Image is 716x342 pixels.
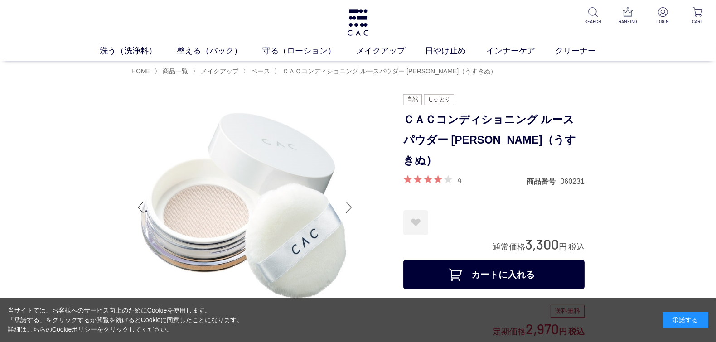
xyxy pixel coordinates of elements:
[424,94,454,105] img: しっとり
[561,177,585,186] dd: 060231
[131,67,150,75] a: HOME
[687,7,709,25] a: CART
[161,67,188,75] a: 商品一覧
[617,7,639,25] a: RANKING
[568,242,585,251] span: 税込
[163,67,188,75] span: 商品一覧
[403,210,428,235] a: お気に入りに登録する
[281,67,497,75] a: ＣＡＣコンディショニング ルースパウダー [PERSON_NAME]（うすきぬ）
[617,18,639,25] p: RANKING
[403,260,585,289] button: カートに入れる
[282,67,497,75] span: ＣＡＣコンディショニング ルースパウダー [PERSON_NAME]（うすきぬ）
[274,67,499,76] li: 〉
[193,67,241,76] li: 〉
[177,45,262,57] a: 整える（パック）
[249,67,270,75] a: ベース
[356,45,426,57] a: メイクアップ
[52,326,97,333] a: Cookieポリシー
[493,242,525,251] span: 通常価格
[8,306,243,334] div: 当サイトでは、お客様へのサービス向上のためにCookieを使用します。 「承諾する」をクリックするか閲覧を続けるとCookieに同意したことになります。 詳細はこちらの をクリックしてください。
[251,67,270,75] span: ベース
[525,236,559,252] span: 3,300
[582,18,604,25] p: SEARCH
[582,7,604,25] a: SEARCH
[687,18,709,25] p: CART
[131,94,358,321] img: ＣＡＣコンディショニング ルースパウダー 薄絹（うすきぬ）
[346,9,370,36] img: logo
[403,94,422,105] img: 自然
[201,67,239,75] span: メイクアップ
[425,45,486,57] a: 日やけ止め
[243,67,272,76] li: 〉
[559,242,567,251] span: 円
[527,177,561,186] dt: 商品番号
[403,110,585,170] h1: ＣＡＣコンディショニング ルースパウダー [PERSON_NAME]（うすきぬ）
[652,18,674,25] p: LOGIN
[556,45,617,57] a: クリーナー
[155,67,190,76] li: 〉
[199,67,239,75] a: メイクアップ
[262,45,356,57] a: 守る（ローション）
[486,45,556,57] a: インナーケア
[652,7,674,25] a: LOGIN
[457,175,462,185] a: 4
[100,45,177,57] a: 洗う（洗浄料）
[663,312,708,328] div: 承諾する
